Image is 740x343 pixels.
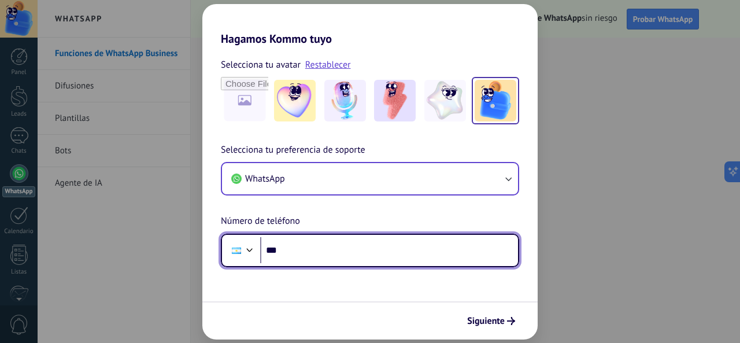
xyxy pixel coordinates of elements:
[221,214,300,229] span: Número de teléfono
[202,4,538,46] h2: Hagamos Kommo tuyo
[221,143,365,158] span: Selecciona tu preferencia de soporte
[305,59,351,71] a: Restablecer
[222,163,518,194] button: WhatsApp
[467,317,505,325] span: Siguiente
[274,80,316,121] img: -1.jpeg
[225,238,247,263] div: Argentina: + 54
[424,80,466,121] img: -4.jpeg
[324,80,366,121] img: -2.jpeg
[245,173,285,185] span: WhatsApp
[475,80,516,121] img: -5.jpeg
[221,57,301,72] span: Selecciona tu avatar
[462,311,520,331] button: Siguiente
[374,80,416,121] img: -3.jpeg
